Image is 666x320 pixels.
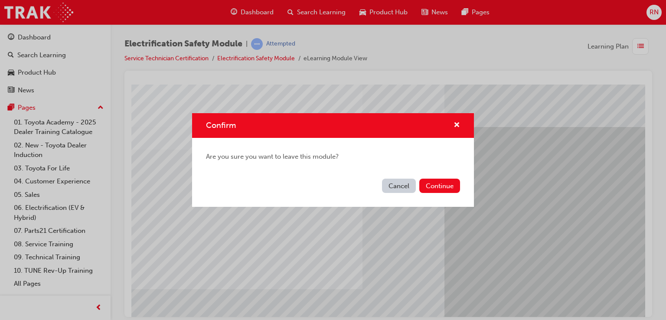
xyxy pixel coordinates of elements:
span: Confirm [206,121,236,130]
button: cross-icon [454,120,460,131]
div: Are you sure you want to leave this module? [192,138,474,176]
span: cross-icon [454,122,460,130]
div: Confirm [192,113,474,207]
button: Cancel [382,179,416,193]
button: Continue [419,179,460,193]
